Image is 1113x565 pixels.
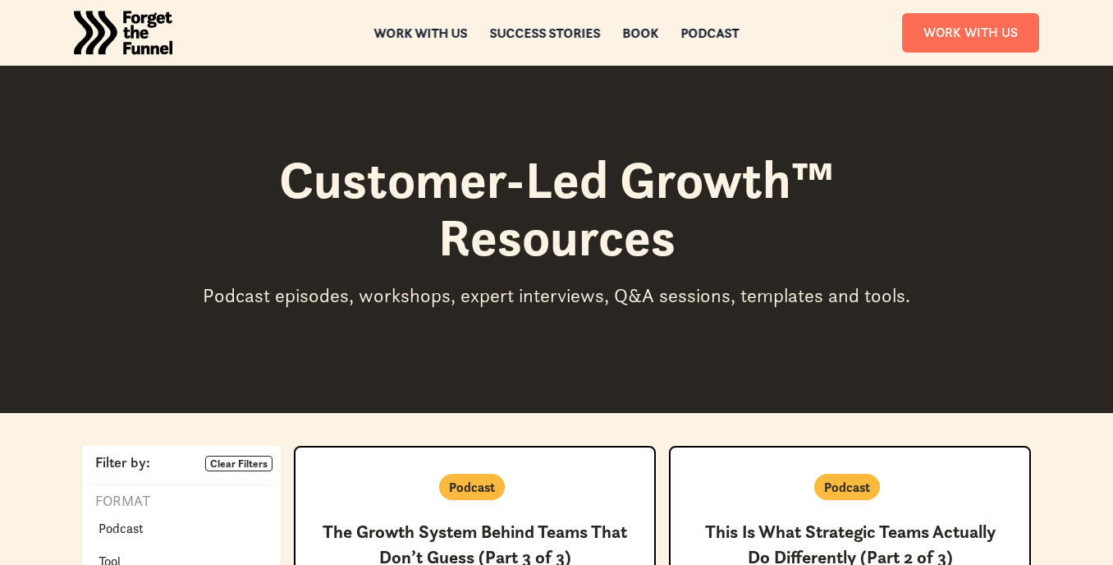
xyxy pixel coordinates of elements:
[187,151,926,267] h1: Customer-Led Growth™ Resources
[824,477,870,497] p: Podcast
[681,27,740,39] a: Podcast
[205,456,273,472] a: Clear Filters
[902,13,1039,52] a: Work With Us
[490,27,601,39] a: Success Stories
[89,515,153,541] a: Podcast
[623,27,659,39] a: Book
[89,456,150,471] p: Filter by:
[449,477,495,497] p: Podcast
[98,518,144,538] p: Podcast
[374,27,468,39] a: Work with us
[187,283,926,308] div: Podcast episodes, workshops, expert interviews, Q&A sessions, templates and tools.
[89,492,150,512] p: Format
